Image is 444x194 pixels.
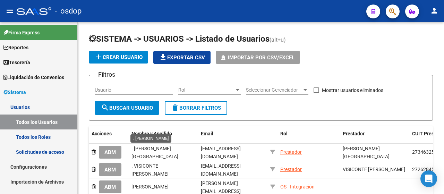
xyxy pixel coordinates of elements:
[104,149,116,155] span: ABM
[3,88,26,96] span: Sistema
[159,54,205,61] span: Exportar CSV
[89,126,129,149] datatable-header-cell: Acciones
[94,53,103,61] mat-icon: add
[228,54,294,61] span: Importar por CSV/Excel
[3,74,64,81] span: Liquidación de Convenios
[201,146,241,159] span: [EMAIL_ADDRESS][DOMAIN_NAME]
[322,86,383,94] span: Mostrar usuarios eliminados
[270,36,286,43] span: (alt+u)
[131,184,169,189] span: [PERSON_NAME]
[280,166,302,174] div: Prestador
[178,87,234,93] span: Rol
[277,126,340,149] datatable-header-cell: Rol
[3,29,40,36] span: Firma Express
[94,54,143,60] span: Crear Usuario
[95,101,159,115] button: Buscar Usuario
[153,51,211,64] button: Exportar CSV
[3,59,30,66] span: Tesorería
[101,105,153,111] span: Buscar Usuario
[95,70,119,79] h3: Filtros
[412,167,443,172] span: 27262845317
[280,183,315,191] div: OS - Integración
[340,126,409,149] datatable-header-cell: Prestador
[159,53,167,61] mat-icon: file_download
[92,131,112,136] span: Acciones
[3,44,28,51] span: Reportes
[171,103,179,112] mat-icon: delete
[131,163,169,177] span: . VISICONTE [PERSON_NAME]
[201,163,241,177] span: [EMAIL_ADDRESS][DOMAIN_NAME]
[280,131,288,136] span: Rol
[131,146,178,159] span: . [PERSON_NAME][GEOGRAPHIC_DATA]
[246,87,302,93] span: Seleccionar Gerenciador
[55,3,82,19] span: - osdop
[343,146,390,159] span: [PERSON_NAME][GEOGRAPHIC_DATA]
[420,170,437,187] div: Open Intercom Messenger
[198,126,267,149] datatable-header-cell: Email
[99,180,121,193] button: ABM
[101,103,109,112] mat-icon: search
[201,131,213,136] span: Email
[99,146,121,159] button: ABM
[343,131,365,136] span: Prestador
[89,34,270,44] span: SISTEMA -> USUARIOS -> Listado de Usuarios
[104,167,116,173] span: ABM
[412,149,443,155] span: 27346325874
[129,126,198,149] datatable-header-cell: Nombre y Apellido
[89,51,148,64] button: Crear Usuario
[171,105,221,111] span: Borrar Filtros
[104,184,116,190] span: ABM
[165,101,227,115] button: Borrar Filtros
[6,7,14,15] mat-icon: menu
[280,148,302,156] div: Prestador
[430,7,438,15] mat-icon: person
[216,51,300,64] button: Importar por CSV/Excel
[99,163,121,176] button: ABM
[343,167,405,172] span: VISICONTE [PERSON_NAME]
[131,131,172,136] span: Nombre y Apellido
